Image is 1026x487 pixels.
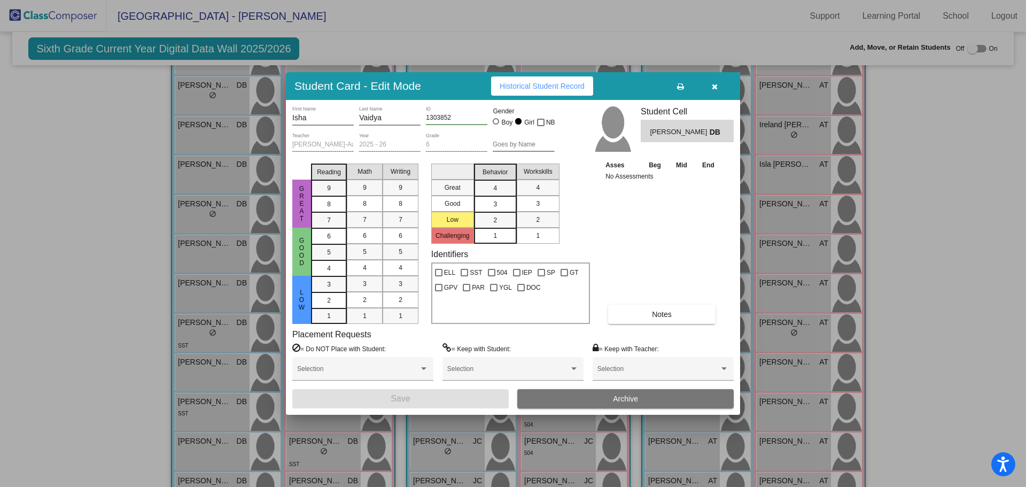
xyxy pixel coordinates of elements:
[570,266,579,279] span: GT
[292,343,386,354] label: = Do NOT Place with Student:
[593,343,659,354] label: = Keep with Teacher:
[444,281,457,294] span: GPV
[327,199,331,209] span: 8
[363,215,367,225] span: 7
[317,167,341,177] span: Reading
[613,395,638,403] span: Archive
[363,279,367,289] span: 3
[363,199,367,208] span: 8
[524,167,553,176] span: Workskills
[493,141,554,149] input: goes by name
[470,266,482,279] span: SST
[292,141,354,149] input: teacher
[363,247,367,257] span: 5
[710,127,725,138] span: DB
[399,199,402,208] span: 8
[297,185,307,222] span: Great
[650,127,709,138] span: [PERSON_NAME]
[327,215,331,225] span: 7
[517,389,734,408] button: Archive
[472,281,485,294] span: PAR
[641,159,669,171] th: Beg
[536,199,540,208] span: 3
[327,231,331,241] span: 6
[547,266,555,279] span: SP
[522,266,532,279] span: IEP
[292,329,371,339] label: Placement Requests
[363,311,367,321] span: 1
[399,263,402,273] span: 4
[493,106,554,116] mat-label: Gender
[444,266,455,279] span: ELL
[327,264,331,273] span: 4
[641,106,734,117] h3: Student Cell
[652,310,672,319] span: Notes
[391,167,410,176] span: Writing
[327,280,331,289] span: 3
[399,311,402,321] span: 1
[399,279,402,289] span: 3
[499,281,512,294] span: YGL
[695,159,722,171] th: End
[399,231,402,241] span: 6
[493,215,497,225] span: 2
[359,141,421,149] input: year
[491,76,593,96] button: Historical Student Record
[493,231,497,241] span: 1
[497,266,508,279] span: 504
[669,159,694,171] th: Mid
[294,79,421,92] h3: Student Card - Edit Mode
[426,141,487,149] input: grade
[500,82,585,90] span: Historical Student Record
[493,183,497,193] span: 4
[608,305,716,324] button: Notes
[399,247,402,257] span: 5
[363,231,367,241] span: 6
[426,114,487,122] input: Enter ID
[327,311,331,321] span: 1
[493,199,497,209] span: 3
[297,289,307,311] span: Low
[483,167,508,177] span: Behavior
[292,389,509,408] button: Save
[327,248,331,257] span: 5
[603,159,641,171] th: Asses
[603,171,722,182] td: No Assessments
[536,215,540,225] span: 2
[442,343,511,354] label: = Keep with Student:
[363,183,367,192] span: 9
[363,295,367,305] span: 2
[399,295,402,305] span: 2
[546,116,555,129] span: NB
[536,183,540,192] span: 4
[526,281,541,294] span: DOC
[536,231,540,241] span: 1
[431,249,468,259] label: Identifiers
[399,183,402,192] span: 9
[363,263,367,273] span: 4
[399,215,402,225] span: 7
[327,183,331,193] span: 9
[524,118,534,127] div: Girl
[297,237,307,267] span: Good
[391,394,410,403] span: Save
[501,118,513,127] div: Boy
[327,296,331,305] span: 2
[357,167,372,176] span: Math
